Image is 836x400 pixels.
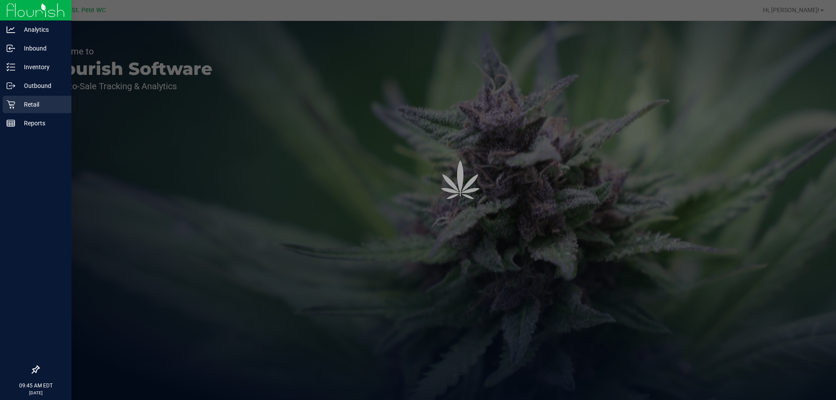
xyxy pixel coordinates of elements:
p: [DATE] [4,390,67,396]
p: Analytics [15,24,67,35]
inline-svg: Reports [7,119,15,128]
inline-svg: Outbound [7,81,15,90]
p: Inventory [15,62,67,72]
inline-svg: Retail [7,100,15,109]
p: Inbound [15,43,67,54]
inline-svg: Analytics [7,25,15,34]
inline-svg: Inventory [7,63,15,71]
p: 09:45 AM EDT [4,382,67,390]
p: Retail [15,99,67,110]
p: Outbound [15,81,67,91]
p: Reports [15,118,67,128]
inline-svg: Inbound [7,44,15,53]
